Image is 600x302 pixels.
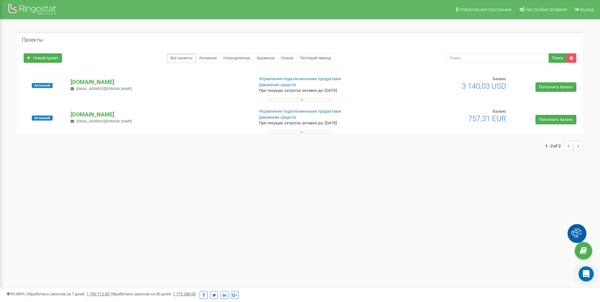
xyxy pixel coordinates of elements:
[545,141,564,151] span: 1 - 2 of 2
[580,7,594,12] span: Выход
[459,7,511,12] span: Реферальная программа
[32,83,53,88] span: Активный
[259,115,296,120] a: Движение средств
[71,110,249,119] p: [DOMAIN_NAME]
[110,292,196,296] span: Обработано звонков за 30 дней :
[296,53,334,63] a: Тестовый период
[32,115,53,121] span: Активный
[445,53,549,63] input: Поиск
[278,53,297,63] a: Новые
[545,135,583,157] nav: ...
[253,53,278,63] a: Архивные
[535,115,576,124] a: Пополнить баланс
[535,82,576,92] a: Пополнить баланс
[259,76,341,81] a: Управление подключенными продуктами
[525,7,567,12] span: Настройки профиля
[77,87,132,91] span: [EMAIL_ADDRESS][DOMAIN_NAME]
[259,120,390,126] p: При текущих затратах активен до: [DATE]
[24,53,62,63] a: Новый проект
[220,53,254,63] a: Непродленные
[259,109,341,114] a: Управление подключенными продуктами
[493,76,506,81] span: Баланс
[87,292,109,296] u: 1 760 712,00
[196,53,220,63] a: Активные
[259,88,390,94] p: При текущих затратах активен до: [DATE]
[468,114,506,123] span: 757,31 EUR
[462,82,506,91] span: 3 140,03 USD
[22,37,43,43] h5: Проекты
[259,82,296,87] a: Движение средств
[167,53,196,63] a: Все проекты
[77,119,132,123] span: [EMAIL_ADDRESS][DOMAIN_NAME]
[549,53,567,63] button: Поиск
[493,109,506,114] span: Баланс
[579,266,594,281] div: Open Intercom Messenger
[71,78,249,86] p: [DOMAIN_NAME]
[26,292,109,296] span: Обработано звонков за 7 дней :
[173,292,196,296] u: 7 775 288,00
[6,292,25,296] span: 99,989%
